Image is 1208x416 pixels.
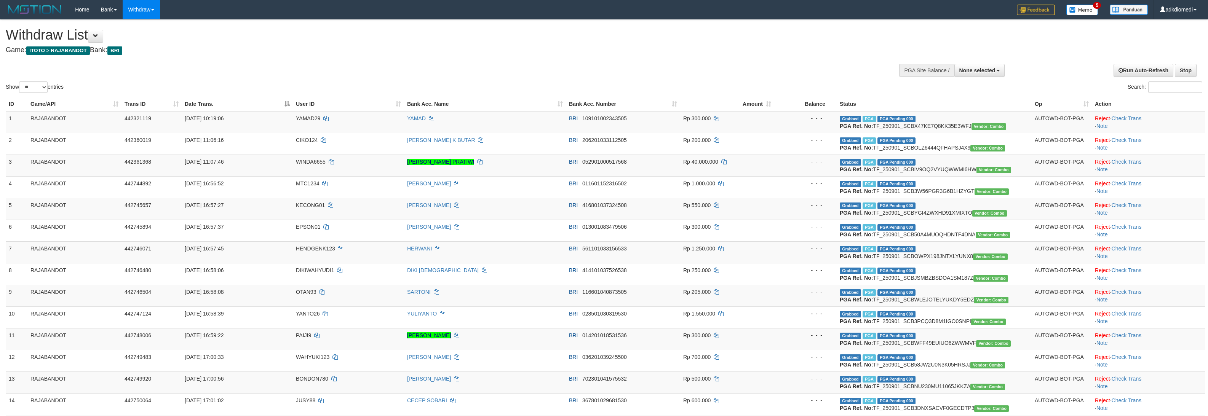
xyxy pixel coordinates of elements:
a: Note [1096,275,1108,281]
img: MOTION_logo.png [6,4,64,15]
span: [DATE] 16:58:06 [185,267,224,273]
span: DIKIWAHYUDI1 [296,267,334,273]
div: - - - [777,180,834,187]
a: [PERSON_NAME] [407,354,451,360]
span: BRI [569,332,578,338]
td: 5 [6,198,27,220]
th: Date Trans.: activate to sort column descending [182,97,293,111]
a: [PERSON_NAME] [407,332,451,338]
td: AUTOWD-BOT-PGA [1032,155,1092,176]
span: BRI [569,137,578,143]
th: Status [837,97,1032,111]
b: PGA Ref. No: [840,231,873,237]
td: TF_250901_SCB3W56PGR3G6B1HZYGT [837,176,1032,198]
span: Vendor URL: https://secure11.1velocity.biz [972,123,1006,130]
td: · · [1092,198,1205,220]
td: AUTOWD-BOT-PGA [1032,220,1092,241]
span: Rp 1.550.000 [683,311,715,317]
b: PGA Ref. No: [840,318,873,324]
td: TF_250901_SCB58JW2U0N3K05HRSJJ [837,350,1032,371]
a: Reject [1095,311,1110,317]
span: Marked by adkhimawan [863,159,876,166]
div: - - - [777,310,834,317]
span: PGA Pending [877,354,916,361]
span: 442746071 [125,245,151,252]
span: BONDON780 [296,376,328,382]
td: 8 [6,263,27,285]
th: Game/API: activate to sort column ascending [27,97,121,111]
span: Grabbed [840,224,861,231]
span: Vendor URL: https://secure11.1velocity.biz [970,362,1005,368]
select: Showentries [19,81,48,93]
a: Reject [1095,354,1110,360]
td: 13 [6,371,27,393]
a: [PERSON_NAME] [407,376,451,382]
span: [DATE] 16:57:37 [185,224,224,230]
td: · · [1092,133,1205,155]
span: 442746504 [125,289,151,295]
a: Reject [1095,397,1110,403]
span: Rp 1.250.000 [683,245,715,252]
span: BRI [569,376,578,382]
span: Rp 300.000 [683,332,711,338]
div: - - - [777,266,834,274]
span: PGA Pending [877,159,916,166]
span: Copy 561101033156533 to clipboard [582,245,627,252]
span: 442747124 [125,311,151,317]
td: RAJABANDOT [27,111,121,133]
a: Check Trans [1112,376,1142,382]
b: PGA Ref. No: [840,275,873,281]
a: Check Trans [1112,245,1142,252]
td: 7 [6,241,27,263]
div: - - - [777,158,834,166]
a: Check Trans [1112,115,1142,121]
td: RAJABANDOT [27,263,121,285]
td: 10 [6,306,27,328]
span: Copy 013001083479506 to clipboard [582,224,627,230]
span: Rp 205.000 [683,289,711,295]
span: Marked by adkmelisa [863,202,876,209]
span: PGA Pending [877,116,916,122]
a: DIKI [DEMOGRAPHIC_DATA] [407,267,479,273]
button: None selected [954,64,1005,77]
td: TF_250901_SCBWLEJOTELYUKDY5EDZ [837,285,1032,306]
td: AUTOWD-BOT-PGA [1032,328,1092,350]
span: Grabbed [840,181,861,187]
a: Note [1096,362,1108,368]
a: Note [1096,166,1108,172]
a: Note [1096,145,1108,151]
a: Note [1096,405,1108,411]
label: Show entries [6,81,64,93]
a: Note [1096,253,1108,259]
a: Note [1096,340,1108,346]
span: BRI [569,267,578,273]
div: - - - [777,136,834,144]
a: SARTONI [407,289,431,295]
span: Grabbed [840,159,861,166]
span: PGA Pending [877,224,916,231]
span: Grabbed [840,202,861,209]
b: PGA Ref. No: [840,145,873,151]
a: Reject [1095,224,1110,230]
span: Rp 300.000 [683,115,711,121]
a: Check Trans [1112,159,1142,165]
span: 442748006 [125,332,151,338]
span: BRI [569,311,578,317]
td: · · [1092,241,1205,263]
a: Reject [1095,245,1110,252]
td: 12 [6,350,27,371]
td: · · [1092,371,1205,393]
td: AUTOWD-BOT-PGA [1032,198,1092,220]
div: - - - [777,332,834,339]
span: Marked by adkmelisa [863,137,876,144]
span: 5 [1093,2,1101,9]
td: · · [1092,176,1205,198]
td: AUTOWD-BOT-PGA [1032,350,1092,371]
span: OTAN93 [296,289,316,295]
div: - - - [777,375,834,383]
span: Rp 200.000 [683,137,711,143]
span: [DATE] 17:00:33 [185,354,224,360]
span: 442360019 [125,137,151,143]
span: Grabbed [840,246,861,252]
span: Marked by adkmelisa [863,289,876,296]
